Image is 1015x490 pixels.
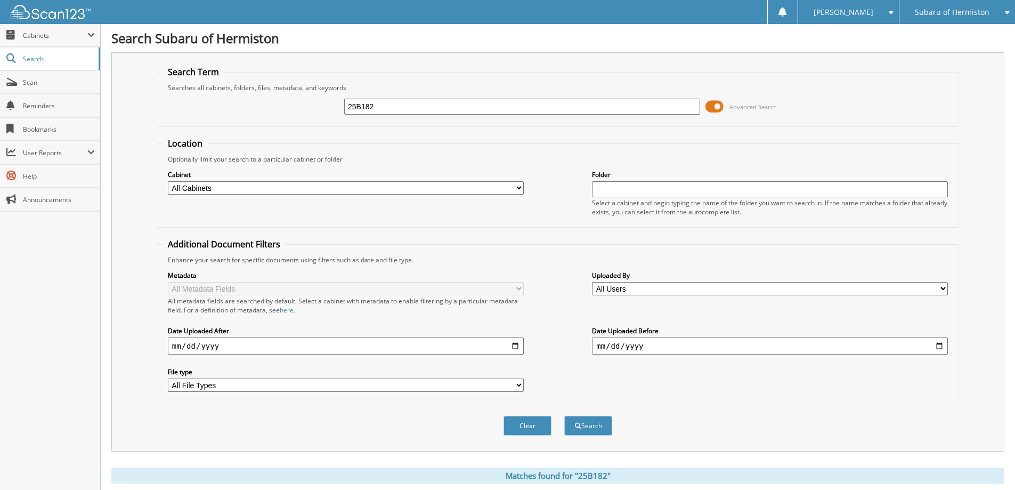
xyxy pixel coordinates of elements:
[23,172,95,181] span: Help
[729,103,777,111] span: Advanced Search
[592,198,948,216] div: Select a cabinet and begin typing the name of the folder you want to search in. If the name match...
[163,66,224,78] legend: Search Term
[168,170,524,179] label: Cabinet
[168,338,524,355] input: start
[168,296,524,315] div: All metadata fields are searched by default. Select a cabinet with metadata to enable filtering b...
[564,416,612,436] button: Search
[168,271,524,280] label: Metadata
[163,138,208,149] legend: Location
[11,5,91,19] img: scan123-logo-white.svg
[23,125,95,134] span: Bookmarks
[23,148,87,157] span: User Reports
[23,78,95,87] span: Scan
[23,195,95,204] span: Announcements
[23,54,93,63] span: Search
[915,9,989,15] span: Subaru of Hermiston
[163,83,953,92] div: Searches all cabinets, folders, files, metadata, and keywords
[592,271,948,280] label: Uploaded By
[111,29,1004,47] h1: Search Subaru of Hermiston
[163,238,286,250] legend: Additional Document Filters
[23,101,95,110] span: Reminders
[592,170,948,179] label: Folder
[592,338,948,355] input: end
[163,255,953,264] div: Enhance your search for specific documents using filters such as date and file type.
[111,468,1004,484] div: Matches found for "25B182"
[592,326,948,335] label: Date Uploaded Before
[23,31,87,40] span: Cabinets
[814,9,873,15] span: [PERSON_NAME]
[280,306,294,315] a: here
[168,326,524,335] label: Date Uploaded After
[504,416,551,436] button: Clear
[168,367,524,376] label: File type
[163,155,953,164] div: Optionally limit your search to a particular cabinet or folder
